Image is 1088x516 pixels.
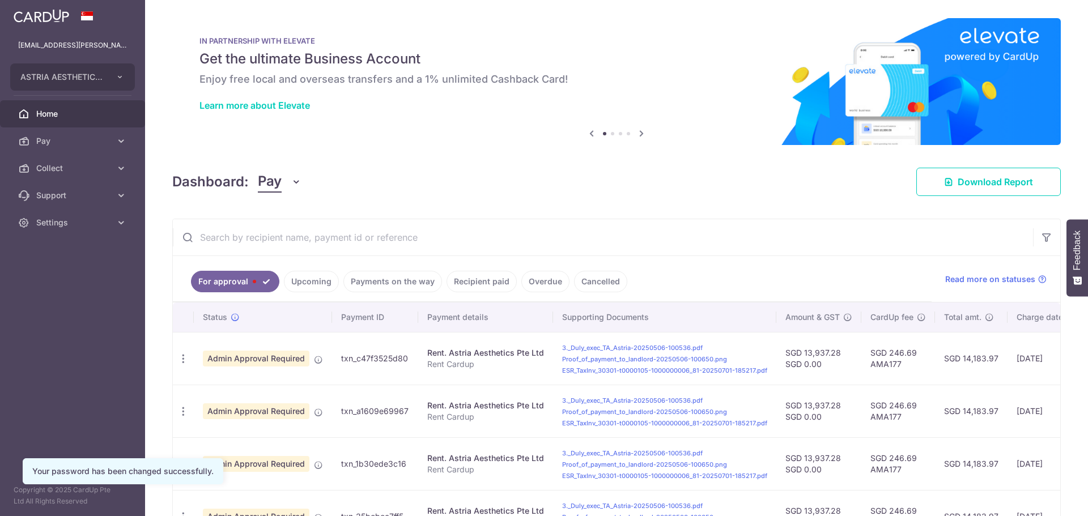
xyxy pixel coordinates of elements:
span: ASTRIA AESTHETICS PTE. LTD. [20,71,104,83]
a: Read more on statuses [945,274,1047,285]
a: ESR_TaxInv_30301-t0000105-1000000006_81-20250701-185217.pdf [562,366,767,374]
a: ESR_TaxInv_30301-t0000105-1000000006_81-20250701-185217.pdf [562,419,767,427]
div: Rent. Astria Aesthetics Pte Ltd [427,453,544,464]
td: SGD 13,937.28 SGD 0.00 [776,437,861,490]
p: IN PARTNERSHIP WITH ELEVATE [199,36,1034,45]
span: Admin Approval Required [203,351,309,366]
span: Support [36,190,111,201]
a: Proof_of_payment_to_landlord-20250506-100650.png [562,408,727,416]
span: Read more on statuses [945,274,1035,285]
a: Cancelled [574,271,627,292]
input: Search by recipient name, payment id or reference [173,219,1033,255]
a: Download Report [916,168,1061,196]
span: Charge date [1017,312,1063,323]
div: Rent. Astria Aesthetics Pte Ltd [427,400,544,411]
span: Feedback [1072,231,1082,270]
a: 3._Duly_exec_TA_Astria-20250506-100536.pdf [562,502,703,510]
button: Pay [258,171,301,193]
span: Home [36,108,111,120]
span: Admin Approval Required [203,403,309,419]
span: Total amt. [944,312,981,323]
a: Proof_of_payment_to_landlord-20250506-100650.png [562,355,727,363]
td: txn_a1609e69967 [332,385,418,437]
button: Feedback - Show survey [1066,219,1088,296]
td: SGD 246.69 AMA177 [861,385,935,437]
td: [DATE] [1008,385,1085,437]
a: 3._Duly_exec_TA_Astria-20250506-100536.pdf [562,396,703,404]
a: 3._Duly_exec_TA_Astria-20250506-100536.pdf [562,449,703,457]
span: Pay [36,135,111,147]
td: txn_1b30ede3c16 [332,437,418,490]
td: [DATE] [1008,332,1085,385]
img: Renovation banner [172,18,1061,145]
a: Overdue [521,271,569,292]
a: Upcoming [284,271,339,292]
span: CardUp fee [870,312,913,323]
span: Settings [36,217,111,228]
td: SGD 246.69 AMA177 [861,332,935,385]
td: SGD 14,183.97 [935,437,1008,490]
p: Rent Cardup [427,464,544,475]
td: SGD 13,937.28 SGD 0.00 [776,332,861,385]
span: Download Report [958,175,1033,189]
th: Supporting Documents [553,302,776,332]
td: SGD 14,183.97 [935,332,1008,385]
th: Payment ID [332,302,418,332]
a: 3._Duly_exec_TA_Astria-20250506-100536.pdf [562,344,703,352]
p: [EMAIL_ADDRESS][PERSON_NAME][DOMAIN_NAME] [18,40,127,51]
span: Pay [258,171,282,193]
a: Payments on the way [343,271,442,292]
span: Collect [36,163,111,174]
p: Rent Cardup [427,411,544,423]
td: txn_c47f3525d80 [332,332,418,385]
span: Status [203,312,227,323]
td: SGD 246.69 AMA177 [861,437,935,490]
h5: Get the ultimate Business Account [199,50,1034,68]
a: ESR_TaxInv_30301-t0000105-1000000006_81-20250701-185217.pdf [562,472,767,480]
th: Payment details [418,302,553,332]
a: Recipient paid [447,271,517,292]
div: Your password has been changed successfully. [32,466,214,477]
td: SGD 14,183.97 [935,385,1008,437]
a: For approval [191,271,279,292]
a: Proof_of_payment_to_landlord-20250506-100650.png [562,460,727,468]
img: CardUp [14,9,69,23]
a: Learn more about Elevate [199,100,310,111]
span: Admin Approval Required [203,456,309,472]
h4: Dashboard: [172,172,249,192]
p: Rent Cardup [427,359,544,370]
td: [DATE] [1008,437,1085,490]
span: Amount & GST [785,312,840,323]
div: Rent. Astria Aesthetics Pte Ltd [427,347,544,359]
td: SGD 13,937.28 SGD 0.00 [776,385,861,437]
button: ASTRIA AESTHETICS PTE. LTD. [10,63,135,91]
h6: Enjoy free local and overseas transfers and a 1% unlimited Cashback Card! [199,73,1034,86]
